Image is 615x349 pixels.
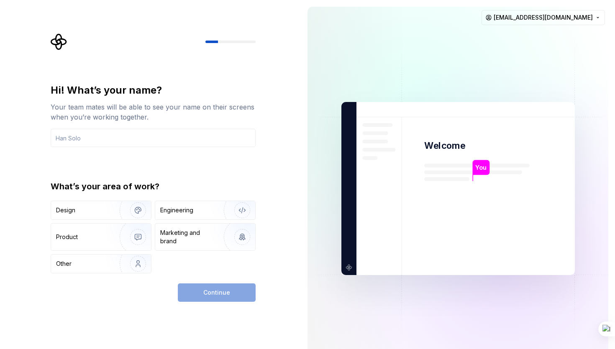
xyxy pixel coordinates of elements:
[51,33,67,50] svg: Supernova Logo
[51,181,256,192] div: What’s your area of work?
[424,140,465,152] p: Welcome
[56,260,72,268] div: Other
[475,163,487,172] p: You
[160,229,217,245] div: Marketing and brand
[51,129,256,147] input: Han Solo
[51,84,256,97] div: Hi! What’s your name?
[160,206,193,214] div: Engineering
[482,10,605,25] button: [EMAIL_ADDRESS][DOMAIN_NAME]
[56,206,75,214] div: Design
[51,102,256,122] div: Your team mates will be able to see your name on their screens when you’re working together.
[494,13,593,22] span: [EMAIL_ADDRESS][DOMAIN_NAME]
[56,233,78,241] div: Product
